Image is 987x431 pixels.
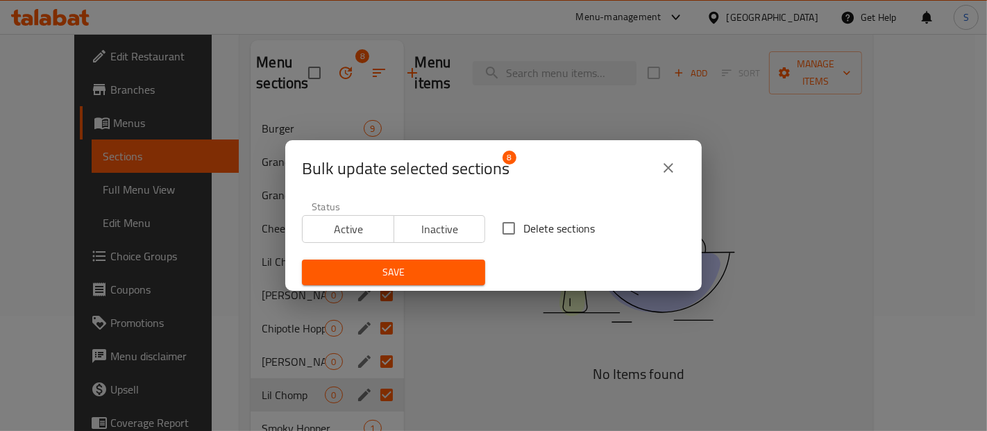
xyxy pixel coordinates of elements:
span: 8 [503,151,516,164]
button: Active [302,215,394,243]
span: Save [313,264,474,281]
button: close [652,151,685,185]
span: Inactive [400,219,480,239]
button: Save [302,260,485,285]
span: Selected section count [302,158,509,180]
span: Active [308,219,389,239]
span: Delete sections [523,220,595,237]
button: Inactive [394,215,486,243]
